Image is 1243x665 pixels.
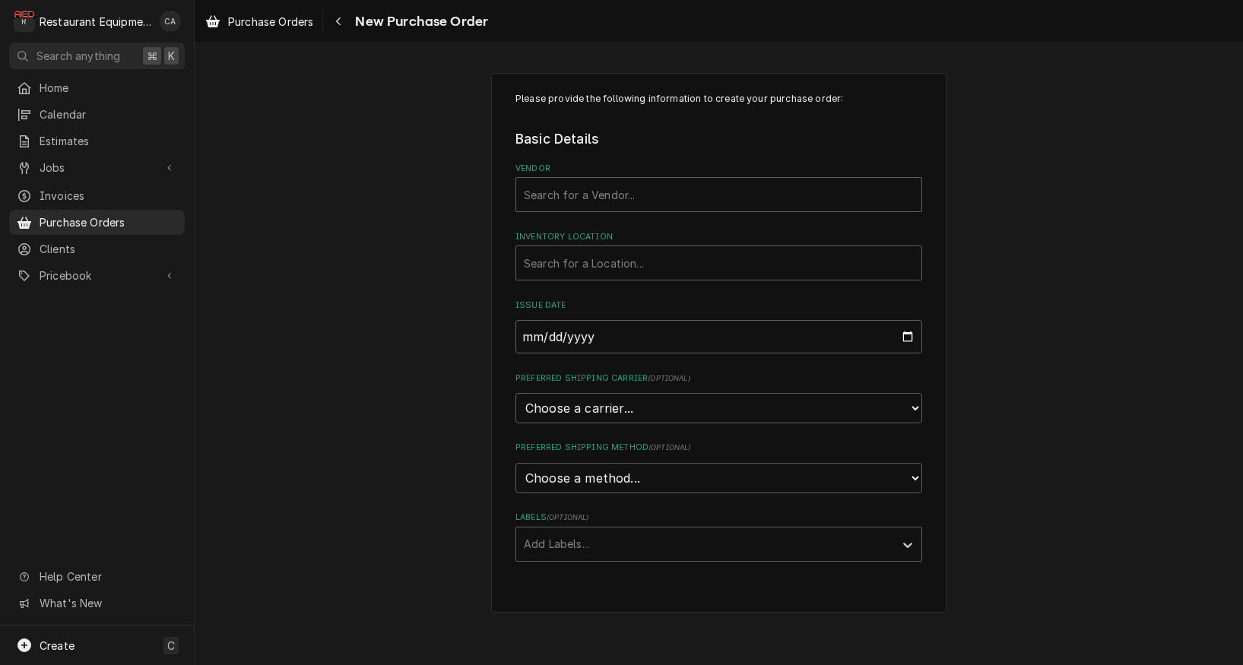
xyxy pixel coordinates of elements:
div: Restaurant Equipment Diagnostics [40,14,151,30]
label: Preferred Shipping Carrier [515,372,922,385]
div: Preferred Shipping Method [515,442,922,492]
a: Estimates [9,128,185,154]
div: Purchase Order Create/Update [491,73,947,613]
span: Purchase Orders [40,214,177,230]
p: Please provide the following information to create your purchase order: [515,92,922,106]
input: yyyy-mm-dd [515,320,922,353]
span: Create [40,639,75,652]
span: What's New [40,595,176,611]
legend: Basic Details [515,129,922,149]
label: Vendor [515,163,922,175]
a: Purchase Orders [199,9,319,34]
div: R [14,11,35,32]
a: Purchase Orders [9,210,185,235]
button: Search anything⌘K [9,43,185,69]
button: Navigate back [326,9,350,33]
span: Search anything [36,48,120,64]
div: Purchase Order Create/Update Form [515,92,922,562]
span: K [168,48,175,64]
label: Inventory Location [515,231,922,243]
div: CA [160,11,181,32]
a: Go to Help Center [9,564,185,589]
span: Calendar [40,106,177,122]
span: C [167,638,175,654]
span: New Purchase Order [350,11,488,32]
span: Jobs [40,160,154,176]
div: Labels [515,511,922,561]
span: ( optional ) [648,374,690,382]
span: Pricebook [40,268,154,283]
a: Go to What's New [9,591,185,616]
label: Labels [515,511,922,524]
span: ( optional ) [648,443,691,451]
div: Issue Date [515,299,922,353]
label: Issue Date [515,299,922,312]
div: Vendor [515,163,922,212]
span: Help Center [40,568,176,584]
div: Restaurant Equipment Diagnostics's Avatar [14,11,35,32]
span: Invoices [40,188,177,204]
a: Go to Pricebook [9,263,185,288]
div: Inventory Location [515,231,922,280]
label: Preferred Shipping Method [515,442,922,454]
a: Clients [9,236,185,261]
a: Go to Jobs [9,155,185,180]
span: Clients [40,241,177,257]
a: Calendar [9,102,185,127]
span: Home [40,80,177,96]
span: Purchase Orders [228,14,313,30]
div: Chrissy Adams's Avatar [160,11,181,32]
span: Estimates [40,133,177,149]
a: Invoices [9,183,185,208]
span: ( optional ) [547,513,589,521]
div: Preferred Shipping Carrier [515,372,922,423]
a: Home [9,75,185,100]
span: ⌘ [147,48,157,64]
